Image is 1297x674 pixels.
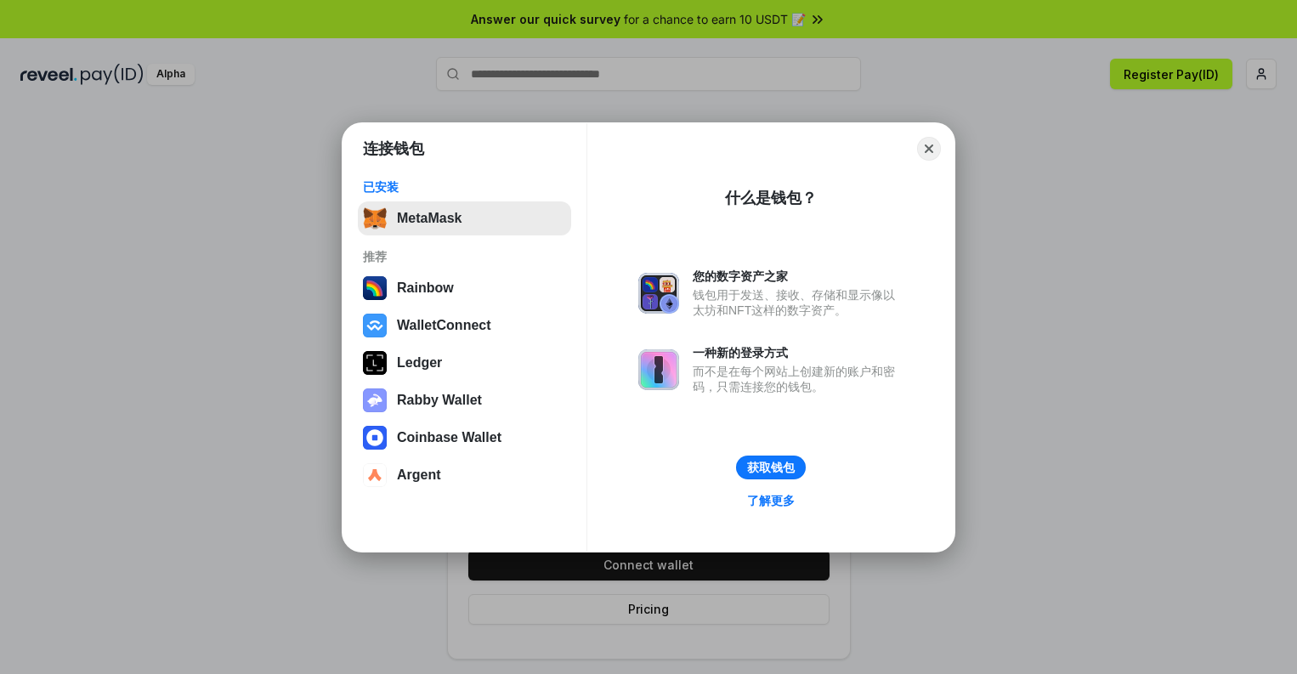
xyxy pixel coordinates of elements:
a: 了解更多 [737,490,805,512]
img: svg+xml,%3Csvg%20fill%3D%22none%22%20height%3D%2233%22%20viewBox%3D%220%200%2035%2033%22%20width%... [363,207,387,230]
img: svg+xml,%3Csvg%20width%3D%2228%22%20height%3D%2228%22%20viewBox%3D%220%200%2028%2028%22%20fill%3D... [363,463,387,487]
div: 获取钱包 [747,460,795,475]
div: Rabby Wallet [397,393,482,408]
img: svg+xml,%3Csvg%20width%3D%22120%22%20height%3D%22120%22%20viewBox%3D%220%200%20120%20120%22%20fil... [363,276,387,300]
div: Rainbow [397,280,454,296]
img: svg+xml,%3Csvg%20xmlns%3D%22http%3A%2F%2Fwww.w3.org%2F2000%2Fsvg%22%20width%3D%2228%22%20height%3... [363,351,387,375]
div: 而不是在每个网站上创建新的账户和密码，只需连接您的钱包。 [693,364,903,394]
button: Ledger [358,346,571,380]
img: svg+xml,%3Csvg%20xmlns%3D%22http%3A%2F%2Fwww.w3.org%2F2000%2Fsvg%22%20fill%3D%22none%22%20viewBox... [638,349,679,390]
img: svg+xml,%3Csvg%20width%3D%2228%22%20height%3D%2228%22%20viewBox%3D%220%200%2028%2028%22%20fill%3D... [363,314,387,337]
img: svg+xml,%3Csvg%20xmlns%3D%22http%3A%2F%2Fwww.w3.org%2F2000%2Fsvg%22%20fill%3D%22none%22%20viewBox... [363,388,387,412]
div: WalletConnect [397,318,491,333]
button: WalletConnect [358,309,571,343]
div: Coinbase Wallet [397,430,501,445]
h1: 连接钱包 [363,139,424,159]
img: svg+xml,%3Csvg%20xmlns%3D%22http%3A%2F%2Fwww.w3.org%2F2000%2Fsvg%22%20fill%3D%22none%22%20viewBox... [638,273,679,314]
button: MetaMask [358,201,571,235]
div: Ledger [397,355,442,371]
div: 什么是钱包？ [725,188,817,208]
div: 了解更多 [747,493,795,508]
div: Argent [397,467,441,483]
div: 一种新的登录方式 [693,345,903,360]
div: 已安装 [363,179,566,195]
button: Rabby Wallet [358,383,571,417]
div: MetaMask [397,211,462,226]
div: 您的数字资产之家 [693,269,903,284]
button: Coinbase Wallet [358,421,571,455]
button: Close [917,137,941,161]
button: Rainbow [358,271,571,305]
img: svg+xml,%3Csvg%20width%3D%2228%22%20height%3D%2228%22%20viewBox%3D%220%200%2028%2028%22%20fill%3D... [363,426,387,450]
button: Argent [358,458,571,492]
button: 获取钱包 [736,456,806,479]
div: 钱包用于发送、接收、存储和显示像以太坊和NFT这样的数字资产。 [693,287,903,318]
div: 推荐 [363,249,566,264]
